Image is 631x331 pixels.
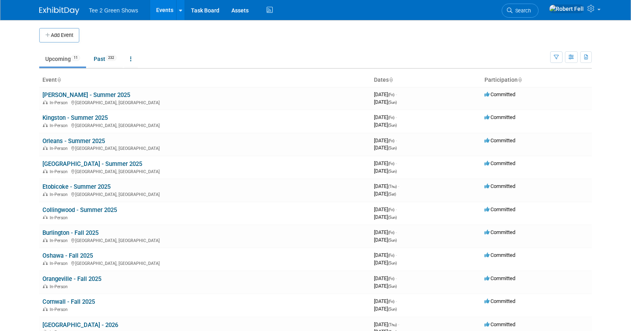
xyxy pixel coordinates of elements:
a: Sort by Participation Type [518,77,522,83]
span: Committed [484,114,515,120]
span: Committed [484,137,515,143]
span: (Sun) [388,100,397,105]
img: In-Person Event [43,123,48,127]
a: [GEOGRAPHIC_DATA] - Summer 2025 [42,160,142,168]
span: Committed [484,321,515,327]
span: In-Person [50,284,70,289]
span: In-Person [50,169,70,174]
span: In-Person [50,261,70,266]
span: (Sat) [388,192,396,196]
div: [GEOGRAPHIC_DATA], [GEOGRAPHIC_DATA] [42,260,368,266]
span: (Fri) [388,139,394,143]
span: [DATE] [374,237,397,243]
th: Dates [371,73,481,87]
span: - [396,275,397,281]
a: Orleans - Summer 2025 [42,137,105,145]
span: In-Person [50,307,70,312]
a: Search [502,4,539,18]
span: Committed [484,252,515,258]
span: [DATE] [374,99,397,105]
span: (Sun) [388,146,397,150]
span: - [396,298,397,304]
a: Cornwall - Fall 2025 [42,298,95,305]
a: Collingwood - Summer 2025 [42,206,117,214]
span: In-Person [50,238,70,243]
span: In-Person [50,123,70,128]
span: 11 [71,55,80,61]
span: [DATE] [374,298,397,304]
span: [DATE] [374,252,397,258]
span: [DATE] [374,137,397,143]
a: Upcoming11 [39,51,86,67]
span: - [398,183,399,189]
span: - [396,252,397,258]
span: (Fri) [388,208,394,212]
th: Event [39,73,371,87]
button: Add Event [39,28,79,42]
span: Committed [484,160,515,166]
span: - [396,114,397,120]
span: (Sun) [388,307,397,311]
span: [DATE] [374,145,397,151]
span: (Fri) [388,115,394,120]
a: Kingston - Summer 2025 [42,114,108,121]
div: [GEOGRAPHIC_DATA], [GEOGRAPHIC_DATA] [42,191,368,197]
span: In-Person [50,100,70,105]
span: [DATE] [374,260,397,266]
span: - [396,91,397,97]
span: In-Person [50,146,70,151]
a: [PERSON_NAME] - Summer 2025 [42,91,130,99]
img: In-Person Event [43,215,48,219]
span: (Sun) [388,261,397,265]
span: (Thu) [388,184,397,189]
span: - [396,160,397,166]
span: (Fri) [388,277,394,281]
span: - [398,321,399,327]
span: (Fri) [388,299,394,304]
span: [DATE] [374,321,399,327]
a: Past232 [88,51,123,67]
img: In-Person Event [43,146,48,150]
a: Oshawa - Fall 2025 [42,252,93,259]
a: Orangeville - Fall 2025 [42,275,101,283]
span: [DATE] [374,191,396,197]
span: In-Person [50,215,70,220]
div: [GEOGRAPHIC_DATA], [GEOGRAPHIC_DATA] [42,168,368,174]
div: [GEOGRAPHIC_DATA], [GEOGRAPHIC_DATA] [42,122,368,128]
span: (Fri) [388,230,394,235]
a: [GEOGRAPHIC_DATA] - 2026 [42,321,118,329]
span: [DATE] [374,275,397,281]
span: (Sun) [388,215,397,220]
a: Burlington - Fall 2025 [42,229,98,236]
span: [DATE] [374,206,397,212]
span: - [396,229,397,235]
span: Tee 2 Green Shows [89,7,138,14]
span: (Sun) [388,169,397,174]
span: (Sun) [388,123,397,127]
span: (Fri) [388,93,394,97]
span: Committed [484,183,515,189]
a: Sort by Event Name [57,77,61,83]
span: [DATE] [374,114,397,120]
img: In-Person Event [43,284,48,288]
span: Committed [484,275,515,281]
span: [DATE] [374,122,397,128]
span: [DATE] [374,214,397,220]
span: [DATE] [374,306,397,312]
img: ExhibitDay [39,7,79,15]
img: In-Person Event [43,261,48,265]
span: Committed [484,298,515,304]
a: Sort by Start Date [389,77,393,83]
span: [DATE] [374,229,397,235]
img: In-Person Event [43,307,48,311]
span: [DATE] [374,183,399,189]
div: [GEOGRAPHIC_DATA], [GEOGRAPHIC_DATA] [42,237,368,243]
span: Search [512,8,531,14]
span: (Fri) [388,253,394,258]
span: (Sun) [388,238,397,242]
span: - [396,206,397,212]
img: In-Person Event [43,100,48,104]
span: [DATE] [374,283,397,289]
img: Robert Fell [549,4,584,13]
img: In-Person Event [43,169,48,173]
